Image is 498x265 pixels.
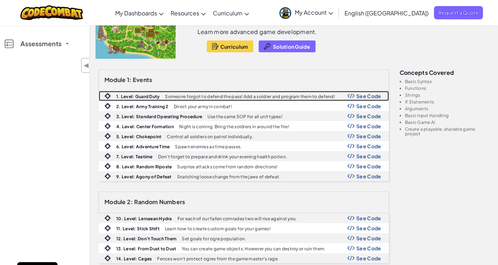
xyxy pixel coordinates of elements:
p: For each of our fallen comrades two will rise against you. [177,216,297,221]
li: Strings [405,93,489,97]
a: 5. Level: Chokepoint Control all soldiers on patrol individually. Show Code Logo See Code [99,131,389,141]
img: IconIntro.svg [104,215,111,221]
img: IconIntro.svg [104,235,111,241]
li: Basic Input Handling [405,113,489,118]
img: IconIntro.svg [104,153,111,159]
img: Show Code Logo [347,114,355,119]
img: Show Code Logo [347,93,355,98]
span: See Code [356,215,381,221]
a: 13. Level: From Dust to Dust You can create game objects. However you can destroy or ruin them. S... [99,243,389,253]
b: 4. Level: Center Formation [116,124,174,129]
p: Fences won't protect ogres from the game master's rage. [157,256,279,261]
li: Create a playable, sharable game project [405,127,489,136]
a: 12. Level: Don't Touch Them Set goals for ogre population. Show Code Logo See Code [99,233,389,243]
span: Resources [171,9,199,17]
p: Learn how to create custom goals for your games! [165,226,270,231]
span: Teacher Tools [20,19,63,25]
img: Show Code Logo [347,103,355,109]
span: See Code [356,103,381,109]
p: Control all soldiers on patrol individually. [167,134,253,139]
span: ◀ [83,60,89,71]
p: Use the same SOP for all unit types! [207,114,282,119]
img: IconIntro.svg [104,255,111,261]
li: Functions [405,86,489,91]
b: 8. Level: Random Riposte [116,164,172,169]
p: Direct your army in combat! [174,104,232,109]
a: 8. Level: Random Riposte Surprise attacks come from random directions! Show Code Logo See Code [99,161,389,171]
img: IconIntro.svg [104,133,111,139]
p: Learn more advanced game development. [197,28,317,35]
a: Request a Quote [434,6,483,19]
span: See Code [356,113,381,119]
span: See Code [356,245,381,251]
span: See Code [356,143,381,149]
span: See Code [356,173,381,179]
img: IconIntro.svg [104,123,111,129]
a: 9. Level: Agony of Defeat Snatching loose change from the jaws of defeat. Show Code Logo See Code [99,171,389,181]
p: Night is coming. Bring the soldiers in around the fire! [179,124,289,129]
img: Show Code Logo [347,236,355,241]
a: Resources [167,3,209,23]
li: Basic Game AI [405,120,489,125]
img: IconIntro.svg [104,225,111,231]
a: 4. Level: Center Formation Night is coming. Bring the soldiers in around the fire! Show Code Logo... [99,121,389,131]
b: 12. Level: Don't Touch Them [116,236,176,241]
span: 2: [127,198,133,206]
img: IconIntro.svg [104,113,111,119]
span: English ([GEOGRAPHIC_DATA]) [345,9,429,17]
a: 1. Level: Guard Duty Someone forgot to defend the pass! Add a soldier and program them to defend!... [99,91,389,101]
p: Set goals for ogre population. [182,236,246,241]
img: Show Code Logo [347,124,355,129]
span: See Code [356,163,381,169]
span: Module [104,76,126,83]
img: Show Code Logo [347,174,355,179]
a: 14. Level: Cages Fences won't protect ogres from the game master's rage. Show Code Logo See Code [99,253,389,263]
a: 11. Level: Stick Shift Learn how to create custom goals for your games! Show Code Logo See Code [99,223,389,233]
p: Spawn enemies as time passes. [175,144,241,149]
li: Arguments [405,106,489,111]
p: Surprise attacks come from random directions! [177,164,277,169]
button: Solution Guide [259,40,316,52]
a: 2. Level: Army Training 2 Direct your army in combat! Show Code Logo See Code [99,101,389,111]
img: IconIntro.svg [104,143,111,149]
b: 2. Level: Army Training 2 [116,104,169,109]
span: See Code [356,123,381,129]
a: 6. Level: Adventure Time Spawn enemies as time passes. Show Code Logo See Code [99,141,389,151]
img: IconIntro.svg [104,163,111,169]
img: IconIntro.svg [104,103,111,109]
img: IconIntro.svg [104,245,111,251]
span: Assessments [20,40,62,47]
b: 3. Level: Standard Operating Procedure [116,114,202,119]
span: Random Numbers [134,198,185,206]
span: My Dashboards [115,9,157,17]
li: Basic Syntax [405,79,489,84]
img: Show Code Logo [347,216,355,221]
img: CodeCombat logo [20,5,83,20]
b: 6. Level: Adventure Time [116,144,170,149]
span: My Account [295,9,333,16]
a: 3. Level: Standard Operating Procedure Use the same SOP for all unit types! Show Code Logo See Code [99,111,389,121]
a: 10. Level: Lernaean Hydra For each of our fallen comrades two will rise against you. Show Code Lo... [99,213,389,223]
span: See Code [356,255,381,261]
span: Solution Guide [273,44,310,49]
b: 13. Level: From Dust to Dust [116,246,176,251]
img: Show Code Logo [347,226,355,231]
span: Curriculum [213,9,243,17]
p: Snatching loose change from the jaws of defeat. [177,174,280,179]
span: See Code [356,133,381,139]
button: Curriculum [207,40,254,52]
img: IconIntro.svg [104,93,111,99]
b: 14. Level: Cages [116,256,152,261]
a: Curriculum [209,3,253,23]
b: 11. Level: Stick Shift [116,226,160,231]
img: avatar [279,7,291,19]
h3: Concepts covered [400,69,489,76]
p: Don't forget to prepare and drink your evening health potion. [158,154,287,159]
b: 10. Level: Lernaean Hydra [116,216,172,221]
span: Curriculum [220,44,248,49]
img: Show Code Logo [347,246,355,251]
b: 9. Level: Agony of Defeat [116,174,172,179]
img: Show Code Logo [347,144,355,149]
img: Show Code Logo [347,164,355,169]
